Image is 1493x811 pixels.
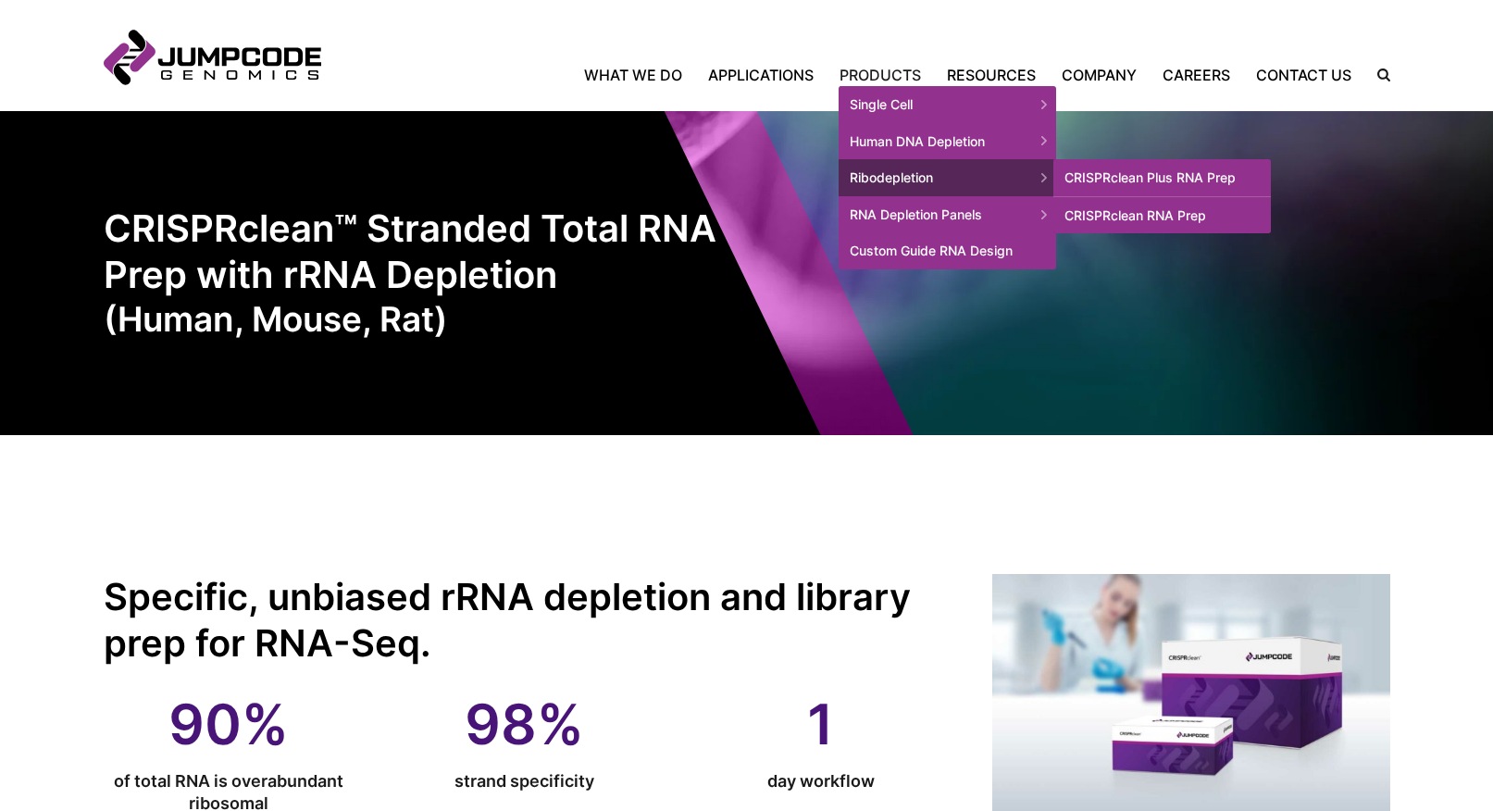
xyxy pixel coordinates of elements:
[695,64,827,86] a: Applications
[1053,196,1271,234] a: CRISPRclean RNA Prep
[1364,69,1390,81] label: Search the site.
[827,64,934,86] a: Products
[104,298,747,341] em: (Human, Mouse, Rat)
[839,86,1056,123] span: Single Cell
[1049,64,1150,86] a: Company
[696,696,946,752] data-callout-value: 1
[400,696,650,752] data-callout-value: 98%
[696,770,946,792] data-callout-description: day workflow
[1150,64,1243,86] a: Careers
[839,123,1056,160] span: Human DNA Depletion
[934,64,1049,86] a: Resources
[839,196,1056,233] span: RNA Depletion Panels
[839,159,1056,196] span: Ribodepletion
[104,206,747,341] h1: CRISPRclean™ Stranded Total RNA Prep with rRNA Depletion
[1243,64,1364,86] a: Contact Us
[584,64,695,86] a: What We Do
[839,232,1056,269] a: Custom Guide RNA Design
[1053,159,1271,196] a: CRISPRclean Plus RNA Prep
[104,696,354,752] data-callout-value: 90%
[400,770,650,792] data-callout-description: strand specificity
[104,574,946,667] h2: Specific, unbiased rRNA depletion and library prep for RNA-Seq.
[321,64,1364,86] nav: Primary Navigation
